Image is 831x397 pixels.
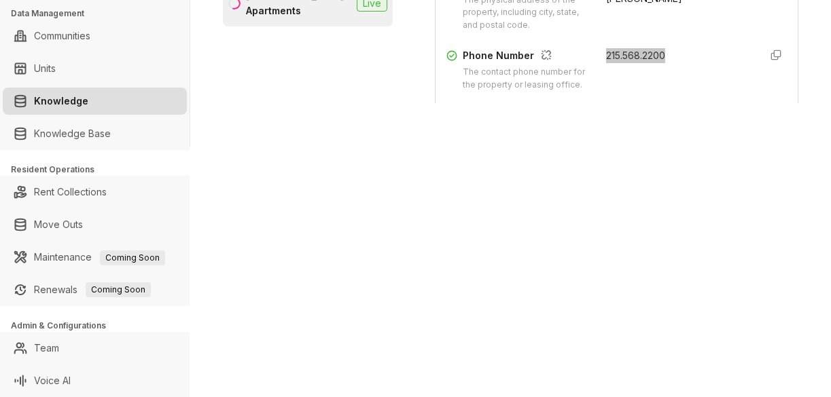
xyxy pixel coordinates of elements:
[3,367,187,394] li: Voice AI
[11,320,190,332] h3: Admin & Configurations
[11,164,190,176] h3: Resident Operations
[34,120,111,147] a: Knowledge Base
[34,55,56,82] a: Units
[34,276,151,303] a: RenewalsComing Soon
[3,211,187,238] li: Move Outs
[3,276,187,303] li: Renewals
[86,282,151,297] span: Coming Soon
[34,367,71,394] a: Voice AI
[34,22,90,50] a: Communities
[463,66,590,92] div: The contact phone number for the property or leasing office.
[34,211,83,238] a: Move Outs
[606,50,665,61] span: 215.568.2200
[3,55,187,82] li: Units
[34,88,88,115] a: Knowledge
[34,178,107,206] a: Rent Collections
[3,244,187,271] li: Maintenance
[11,7,190,20] h3: Data Management
[3,22,187,50] li: Communities
[3,88,187,115] li: Knowledge
[3,120,187,147] li: Knowledge Base
[34,335,59,362] a: Team
[3,335,187,362] li: Team
[463,48,590,66] div: Phone Number
[3,178,187,206] li: Rent Collections
[100,250,165,265] span: Coming Soon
